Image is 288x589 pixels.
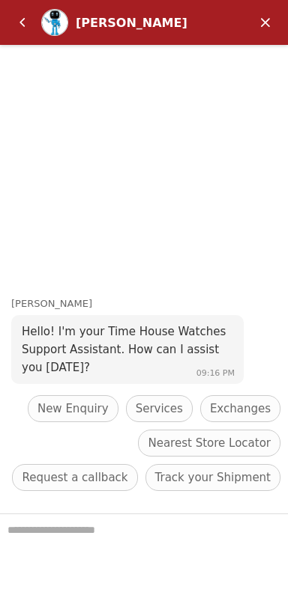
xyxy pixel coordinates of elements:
[136,400,183,418] span: Services
[7,7,37,37] em: Back
[196,368,235,378] span: 09:16 PM
[200,395,280,422] div: Exchanges
[155,469,271,486] span: Track your Shipment
[145,464,280,491] div: Track your Shipment
[42,10,67,35] img: Profile picture of Zoe
[22,325,226,374] span: Hello! I'm your Time House Watches Support Assistant. How can I assist you [DATE]?
[210,400,271,418] span: Exchanges
[250,7,280,37] em: Minimize
[138,430,280,457] div: Nearest Store Locator
[37,400,109,418] span: New Enquiry
[148,434,271,452] span: Nearest Store Locator
[28,395,118,422] div: New Enquiry
[126,395,193,422] div: Services
[11,296,288,312] div: [PERSON_NAME]
[76,16,204,30] div: [PERSON_NAME]
[12,464,137,491] div: Request a callback
[22,469,127,486] span: Request a callback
